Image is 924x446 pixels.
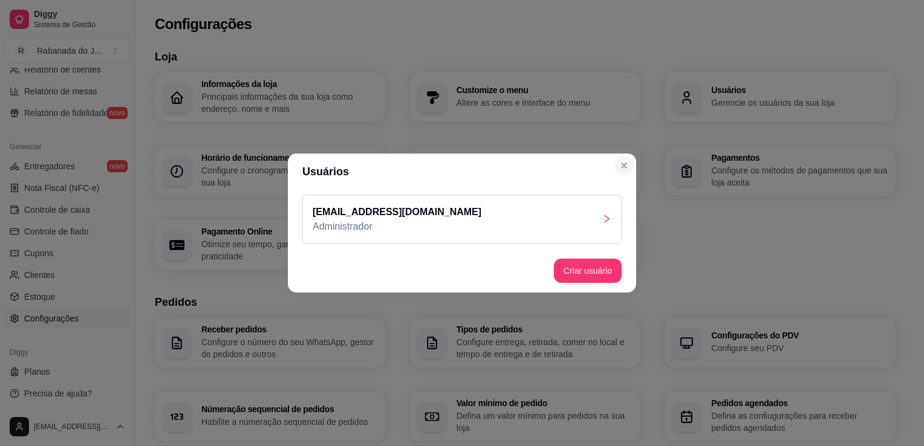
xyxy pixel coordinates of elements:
[288,154,636,190] header: Usuários
[313,219,481,234] p: Administrador
[313,205,481,219] p: [EMAIL_ADDRESS][DOMAIN_NAME]
[554,259,622,283] button: Criar usuário
[614,156,634,175] button: Close
[602,214,611,224] span: right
